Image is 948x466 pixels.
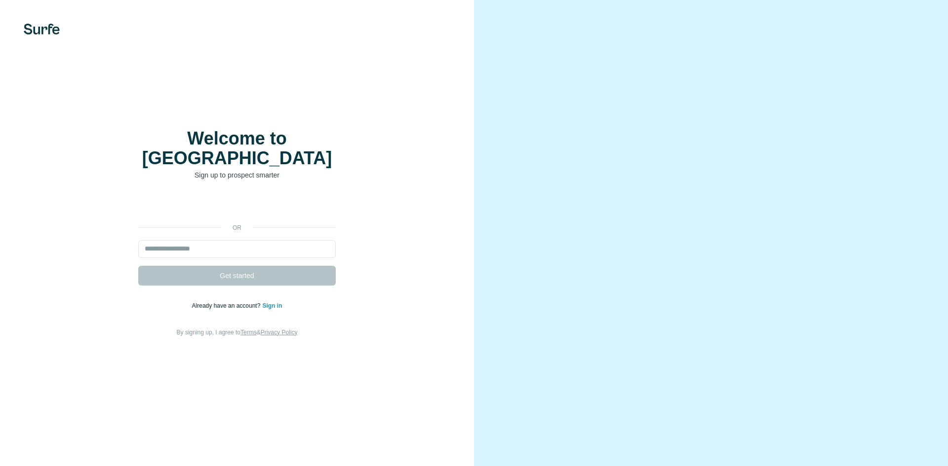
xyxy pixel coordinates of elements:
[138,129,336,168] h1: Welcome to [GEOGRAPHIC_DATA]
[192,302,263,309] span: Already have an account?
[221,223,253,232] p: or
[177,329,298,336] span: By signing up, I agree to &
[24,24,60,35] img: Surfe's logo
[138,170,336,180] p: Sign up to prospect smarter
[240,329,257,336] a: Terms
[133,195,341,216] iframe: Bouton "Se connecter avec Google"
[262,302,282,309] a: Sign in
[261,329,298,336] a: Privacy Policy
